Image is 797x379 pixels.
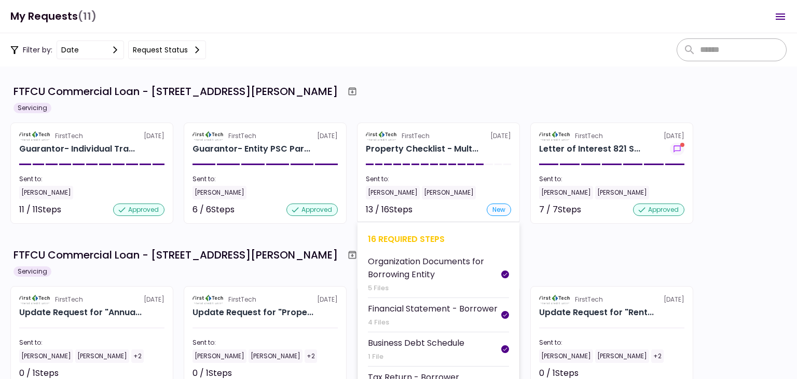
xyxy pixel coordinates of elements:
div: [PERSON_NAME] [595,349,649,363]
div: [DATE] [19,131,164,141]
img: Partner logo [193,131,224,141]
button: show-messages [670,143,684,155]
div: [PERSON_NAME] [193,349,246,363]
div: [PERSON_NAME] [19,349,73,363]
button: Archive workflow [343,82,362,101]
div: [PERSON_NAME] [422,186,476,199]
div: [PERSON_NAME] [595,186,649,199]
div: 13 / 16 Steps [366,204,413,216]
span: (11) [78,6,97,27]
div: Filter by: [10,40,206,59]
div: Update Request for "Rent Roll" Reporting Requirements - Multi Family 821 S Johnstone Ave, Bartles... [539,306,654,319]
div: [DATE] [366,131,511,141]
div: [DATE] [539,295,684,304]
div: Servicing [13,103,51,113]
div: FirstTech [55,295,83,304]
div: Guarantor- Entity PSC Partners, LLC [193,143,310,155]
div: Sent to: [19,338,164,347]
img: Partner logo [19,295,51,304]
div: FirstTech [228,131,256,141]
div: FirstTech [402,131,430,141]
div: Servicing [13,266,51,277]
div: approved [286,204,338,216]
div: 1 File [368,351,464,362]
div: Sent to: [539,174,684,184]
div: Property Checklist - Multi-Family 821 S Johnstone Ave, Bartlesville OK 74003 [366,143,478,155]
div: FirstTech [575,131,603,141]
div: Sent to: [366,174,511,184]
div: Sent to: [193,174,338,184]
div: Sent to: [19,174,164,184]
div: +2 [131,349,144,363]
div: 6 / 6 Steps [193,204,235,216]
div: 7 / 7 Steps [539,204,581,216]
div: FirstTech [575,295,603,304]
img: Partner logo [539,131,571,141]
button: Request status [128,40,206,59]
div: [PERSON_NAME] [366,186,420,199]
div: approved [113,204,164,216]
div: FTFCU Commercial Loan - [STREET_ADDRESS][PERSON_NAME] [13,247,338,263]
div: [PERSON_NAME] [539,186,593,199]
div: FirstTech [228,295,256,304]
div: [PERSON_NAME] [539,349,593,363]
div: [DATE] [193,131,338,141]
div: Financial Statement - Borrower [368,302,498,315]
div: [PERSON_NAME] [19,186,73,199]
div: approved [633,204,684,216]
div: Business Debt Schedule [368,336,464,349]
div: Update Request for "Annual ERQ" Reporting Requirements - Multi Family 821 S Johnstone Ave, Bartle... [19,306,142,319]
div: Organization Documents for Borrowing Entity [368,255,501,281]
img: Partner logo [366,131,397,141]
div: [DATE] [193,295,338,304]
div: [DATE] [19,295,164,304]
div: 16 required steps [368,233,509,246]
div: FTFCU Commercial Loan - [STREET_ADDRESS][PERSON_NAME] [13,84,338,99]
div: Update Request for "Property Operating Statements- Year End" Reporting Requirements - Multi Famil... [193,306,313,319]
button: Archive workflow [343,246,362,264]
button: date [57,40,124,59]
div: [DATE] [539,131,684,141]
img: Partner logo [193,295,224,304]
img: Partner logo [19,131,51,141]
div: 11 / 11 Steps [19,204,61,216]
img: Partner logo [539,295,571,304]
div: Sent to: [539,338,684,347]
div: FirstTech [55,131,83,141]
div: 5 Files [368,283,501,293]
div: date [61,44,79,56]
div: +2 [305,349,317,363]
div: Guarantor- Individual Travis Reese [19,143,135,155]
div: +2 [651,349,664,363]
button: Open menu [768,4,793,29]
div: new [487,204,511,216]
div: 4 Files [368,317,498,328]
div: [PERSON_NAME] [75,349,129,363]
h1: My Requests [10,6,97,27]
div: Sent to: [193,338,338,347]
div: [PERSON_NAME] [193,186,246,199]
div: [PERSON_NAME] [249,349,303,363]
div: Letter of Interest 821 S Johnstone Ave Bartlesville OK [539,143,640,155]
